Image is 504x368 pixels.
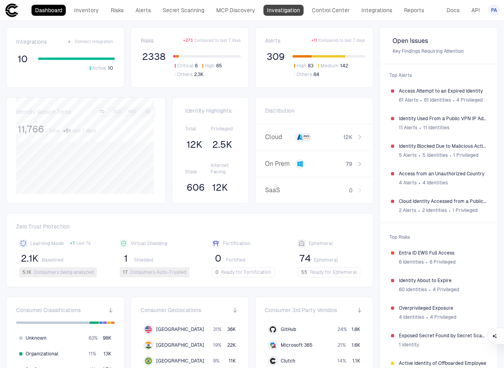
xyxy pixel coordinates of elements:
[424,97,451,103] span: 61 Identities
[301,269,308,275] span: 55
[430,259,456,265] span: 6 Privileged
[270,342,276,348] div: Microsoft 365
[213,342,221,348] span: 19 %
[308,5,353,16] a: Control Center
[399,250,486,256] span: Entra ID EWS Full Access
[89,351,96,357] span: 11 %
[215,253,221,264] span: 0
[70,241,75,246] span: + 7
[399,259,424,265] span: 6 Identities
[265,186,293,194] span: SaaS
[399,115,486,122] span: Identity Used From a Public VPN IP Address
[399,143,486,149] span: Identity Blocked Due to Malicious Activity
[452,94,455,106] span: ∙
[30,240,64,247] span: Learning Mode
[141,307,201,314] span: Consumer Geolocations
[107,5,127,16] a: Risks
[215,269,219,275] span: 0
[104,351,111,357] span: 13K
[205,63,215,69] span: High
[159,5,208,16] a: Secret Scanning
[72,128,96,134] span: last 7 days
[212,267,275,277] button: 0Ready for Fortification
[393,48,485,54] span: Key Findings Requiring Attention
[399,314,424,320] span: 4 Identities
[443,5,463,16] a: Docs
[428,284,431,296] span: ∙
[156,358,204,364] span: [GEOGRAPHIC_DATA]
[337,342,346,348] span: 21 %
[16,108,71,115] span: Identity Growth Trend
[156,342,204,348] span: [GEOGRAPHIC_DATA]
[265,50,286,63] button: 309
[265,133,293,141] span: Cloud
[211,138,234,151] button: 2.5K
[491,7,497,13] span: PA
[177,63,193,69] span: Critical
[468,5,484,16] a: API
[213,5,259,16] a: MCP Discovery
[132,5,154,16] a: Alerts
[76,241,91,246] span: Last 7d
[399,333,486,339] span: Exposed Secret Found by Secret Scanning
[16,307,81,314] span: Consumer Classifications
[185,181,206,194] button: 606
[201,62,224,69] button: High65
[337,326,347,333] span: 24 %
[265,107,295,114] span: Distribution
[21,253,39,264] span: 2.1K
[18,123,44,135] span: 11,766
[352,358,360,364] span: 1.1K
[281,342,313,348] span: Microsoft 365
[425,256,428,268] span: ∙
[308,63,313,69] span: 83
[270,326,276,333] div: GitHub
[426,311,428,323] span: ∙
[298,267,360,277] button: 55Ready for Ephemeral
[173,62,199,69] button: Critical6
[352,326,360,333] span: 1.8K
[110,108,124,115] button: 30D
[16,223,363,233] span: Zero Trust Protection
[265,37,280,44] span: Alerts
[142,51,165,63] span: 2338
[337,358,346,364] span: 14 %
[399,180,417,186] span: 4 Alerts
[399,360,486,366] span: Active Identity of Offboarded Employee
[263,5,304,16] a: Investigation
[226,257,245,263] span: Fortified
[212,252,224,265] button: 0
[49,128,60,134] span: Total
[265,307,337,314] span: Consumer 3rd Party Vendors
[88,65,115,72] button: Active10
[309,240,333,247] span: Ephemeral
[293,62,315,69] button: High83
[185,107,236,114] span: Identity Highlights
[16,53,29,65] button: 10
[385,67,493,83] span: Top Alerts
[211,162,236,175] span: Internet Facing
[452,207,478,214] span: 1 Privileged
[185,169,210,175] span: Stale
[26,351,58,357] span: Organizational
[145,326,152,333] img: US
[42,257,63,263] span: Baselined
[399,125,417,131] span: 11 Alerts
[420,94,422,106] span: ∙
[311,38,317,43] span: + 11
[418,177,421,189] span: ∙
[31,5,66,16] a: Dashboard
[399,342,419,348] span: 1 Identity
[141,37,154,44] span: Risks
[385,229,493,245] span: Top Risks
[343,134,352,141] span: 12K
[125,108,139,115] button: 90D
[399,152,417,158] span: 5 Alerts
[456,97,483,103] span: 4 Privileged
[449,149,452,161] span: ∙
[185,138,204,151] button: 12K
[75,39,113,45] span: Connect Integration
[145,342,152,349] img: IN
[141,50,167,63] button: 2338
[216,63,222,69] span: 65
